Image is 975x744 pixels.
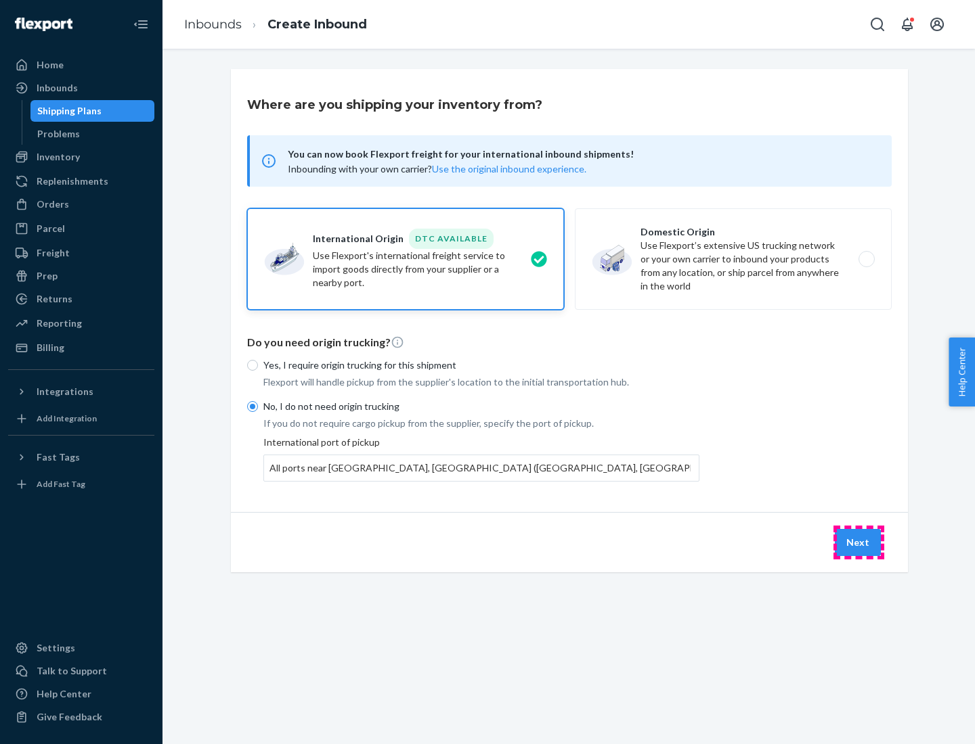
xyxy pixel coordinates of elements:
[8,473,154,495] a: Add Fast Tag
[37,104,102,118] div: Shipping Plans
[37,478,85,490] div: Add Fast Tag
[8,660,154,682] a: Talk to Support
[8,193,154,215] a: Orders
[8,146,154,168] a: Inventory
[37,269,58,283] div: Prep
[8,312,154,334] a: Reporting
[432,162,586,176] button: Use the original inbound experience.
[184,17,242,32] a: Inbounds
[263,358,699,372] p: Yes, I require origin trucking for this shipment
[924,11,951,38] button: Open account menu
[263,400,699,413] p: No, I do not need origin trucking
[37,292,72,306] div: Returns
[835,529,881,556] button: Next
[8,170,154,192] a: Replenishments
[37,710,102,724] div: Give Feedback
[37,413,97,424] div: Add Integration
[864,11,891,38] button: Open Search Box
[15,18,72,31] img: Flexport logo
[37,197,69,211] div: Orders
[8,77,154,99] a: Inbounds
[127,11,154,38] button: Close Navigation
[8,706,154,728] button: Give Feedback
[173,5,378,45] ol: breadcrumbs
[37,641,75,655] div: Settings
[247,96,542,114] h3: Where are you shipping your inventory from?
[263,375,699,389] p: Flexport will handle pickup from the supplier's location to the initial transportation hub.
[8,242,154,264] a: Freight
[37,341,64,354] div: Billing
[8,288,154,310] a: Returns
[263,436,699,482] div: International port of pickup
[37,450,80,464] div: Fast Tags
[37,58,64,72] div: Home
[37,127,80,141] div: Problems
[8,381,154,402] button: Integrations
[37,664,107,678] div: Talk to Support
[8,446,154,468] button: Fast Tags
[30,123,155,145] a: Problems
[247,335,892,350] p: Do you need origin trucking?
[8,218,154,239] a: Parcel
[247,360,258,371] input: Yes, I require origin trucking for this shipment
[267,17,367,32] a: Create Inbound
[288,146,875,162] span: You can now book Flexport freight for your international inbound shipments!
[8,683,154,705] a: Help Center
[37,317,82,330] div: Reporting
[37,222,65,235] div: Parcel
[37,687,91,701] div: Help Center
[247,401,258,412] input: No, I do not need origin trucking
[37,175,108,188] div: Replenishments
[949,338,975,406] button: Help Center
[8,637,154,659] a: Settings
[8,337,154,358] a: Billing
[8,265,154,287] a: Prep
[30,100,155,122] a: Shipping Plans
[288,163,586,175] span: Inbounding with your own carrier?
[263,417,699,430] p: If you do not require cargo pickup from the supplier, specify the port of pickup.
[37,246,70,260] div: Freight
[894,11,921,38] button: Open notifications
[37,81,78,95] div: Inbounds
[37,385,93,398] div: Integrations
[8,54,154,76] a: Home
[8,408,154,429] a: Add Integration
[37,150,80,164] div: Inventory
